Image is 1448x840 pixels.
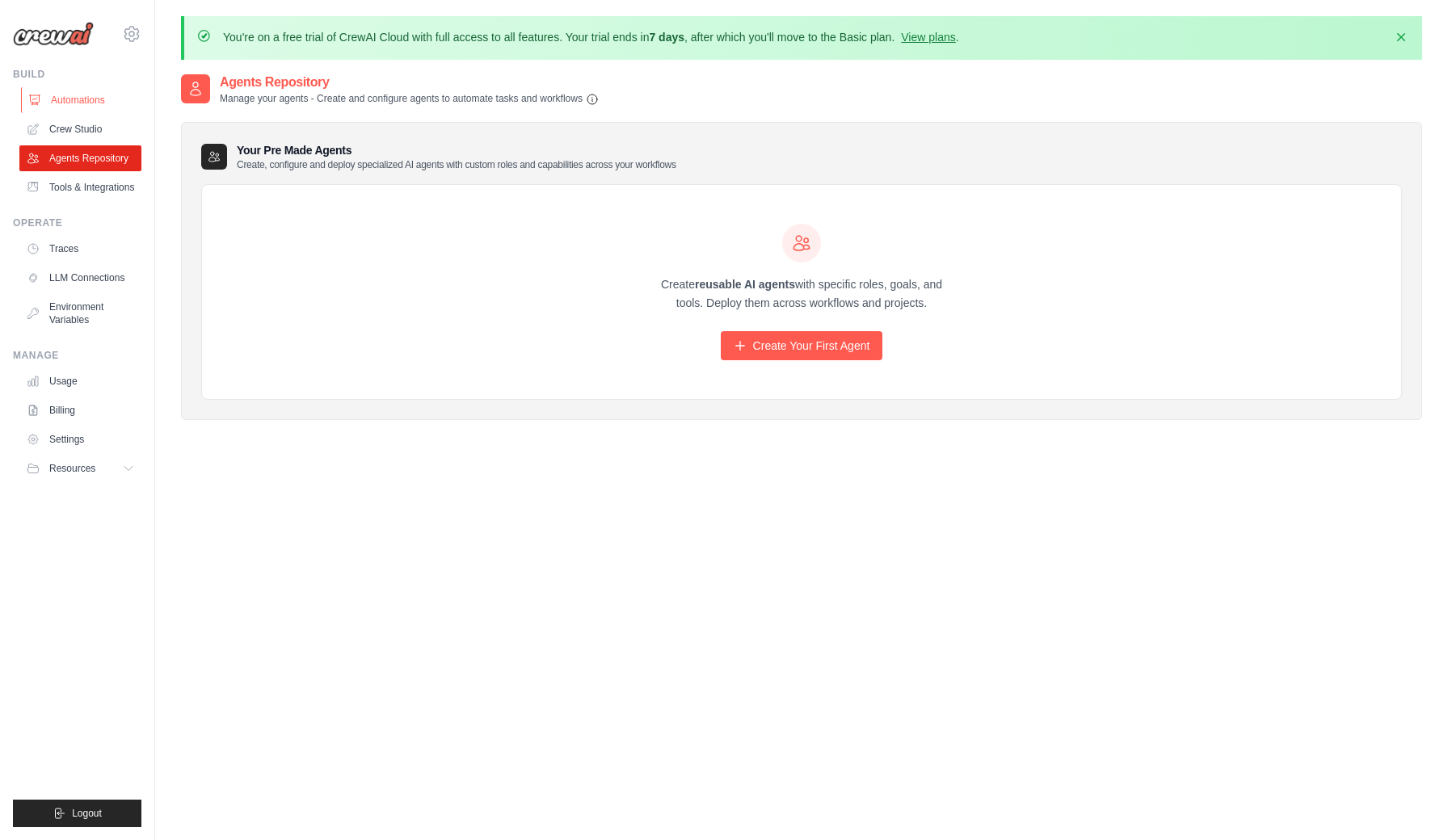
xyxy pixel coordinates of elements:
[649,31,684,44] strong: 7 days
[19,426,141,452] a: Settings
[223,29,959,45] p: You're on a free trial of CrewAI Cloud with full access to all features. Your trial ends in , aft...
[13,349,141,362] div: Manage
[13,216,141,229] div: Operate
[19,236,141,262] a: Traces
[237,142,676,171] h3: Your Pre Made Agents
[13,68,141,81] div: Build
[19,265,141,291] a: LLM Connections
[695,278,795,291] strong: reusable AI agents
[646,275,957,313] p: Create with specific roles, goals, and tools. Deploy them across workflows and projects.
[21,87,143,113] a: Automations
[19,174,141,200] a: Tools & Integrations
[237,158,676,171] p: Create, configure and deploy specialized AI agents with custom roles and capabilities across your...
[19,397,141,423] a: Billing
[19,116,141,142] a: Crew Studio
[901,31,955,44] a: View plans
[19,368,141,394] a: Usage
[19,456,141,481] button: Resources
[220,92,599,106] p: Manage your agents - Create and configure agents to automate tasks and workflows
[13,22,94,46] img: Logo
[19,145,141,171] a: Agents Repository
[49,462,95,475] span: Resources
[72,807,102,820] span: Logout
[19,294,141,333] a: Environment Variables
[220,73,599,92] h2: Agents Repository
[13,800,141,827] button: Logout
[721,331,883,360] a: Create Your First Agent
